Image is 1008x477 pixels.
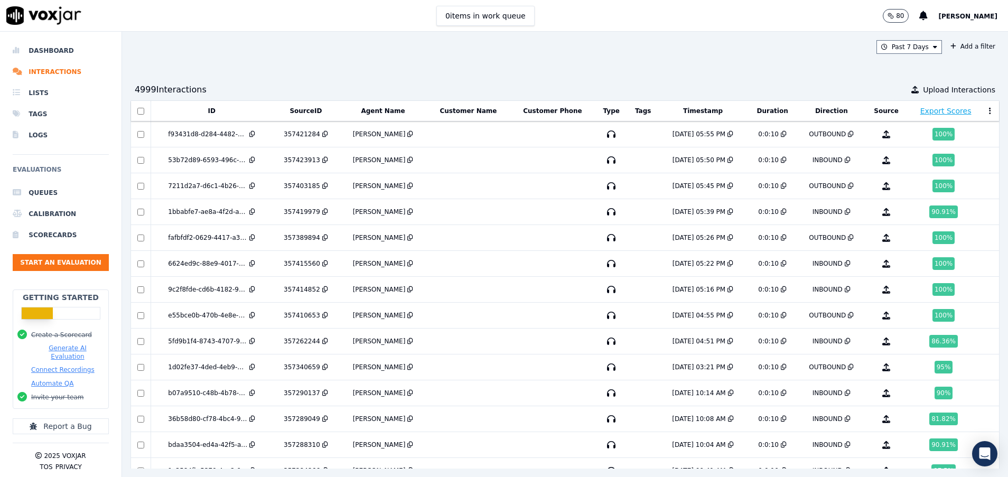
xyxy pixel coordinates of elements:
div: [DATE] 05:39 PM [673,208,725,216]
div: [DATE] 03:21 PM [673,363,725,371]
div: 95 % [935,361,953,373]
div: [PERSON_NAME] [353,285,406,294]
div: bdaa3504-ed4a-42f5-a2a7-70105cf40015 [168,441,247,449]
div: 357262244 [284,337,320,345]
div: [PERSON_NAME] [353,441,406,449]
div: 0:0:10 [758,337,779,345]
div: [DATE] 09:41 AM [672,466,725,475]
div: 0:0:10 [758,363,779,371]
div: 6624ed9c-88e9-4017-a0ab-d3e908afa2eb [168,259,247,268]
button: 80 [883,9,909,23]
a: Lists [13,82,109,104]
button: Connect Recordings [31,366,95,374]
div: OUTBOUND [809,363,846,371]
div: 357288310 [284,441,320,449]
div: 357423913 [284,156,320,164]
div: [PERSON_NAME] [353,208,406,216]
button: Start an Evaluation [13,254,109,271]
a: Scorecards [13,225,109,246]
div: 357403185 [284,182,320,190]
button: Invite your team [31,393,83,401]
div: 100 % [932,128,955,141]
div: [DATE] 05:22 PM [673,259,725,268]
div: [DATE] 05:16 PM [673,285,725,294]
h6: Evaluations [13,163,109,182]
div: e55bce0b-470b-4e8e-aa25-d765f2bd4232 [168,311,247,320]
div: [DATE] 05:26 PM [673,233,725,242]
div: [DATE] 10:14 AM [672,389,725,397]
div: 0:0:10 [758,233,779,242]
div: [DATE] 05:55 PM [673,130,725,138]
div: INBOUND [813,389,843,397]
div: 87.5 % [931,464,956,477]
div: 9c2f8fde-cd6b-4182-97e7-c2ed8c63f11a [168,285,247,294]
a: Logs [13,125,109,146]
div: 86.36 % [929,335,958,348]
a: Queues [13,182,109,203]
button: Past 7 Days [876,40,942,54]
div: 90 % [935,387,953,399]
button: Timestamp [683,107,723,115]
div: 100 % [932,283,955,296]
button: Tags [635,107,651,115]
div: fafbfdf2-0629-4417-a33e-edb6e9f74ea2 [168,233,247,242]
div: [PERSON_NAME] [353,182,406,190]
a: Dashboard [13,40,109,61]
div: 0:0:10 [758,259,779,268]
div: [PERSON_NAME] [353,466,406,475]
div: INBOUND [813,337,843,345]
a: Tags [13,104,109,125]
div: [PERSON_NAME] [353,130,406,138]
div: INBOUND [813,466,843,475]
div: [PERSON_NAME] [353,233,406,242]
div: Open Intercom Messenger [972,441,997,466]
div: b07a9510-c48b-4b78-94eb-bd97ca474561 [168,389,247,397]
div: 0:0:10 [758,415,779,423]
p: 2025 Voxjar [44,452,86,460]
a: Interactions [13,61,109,82]
div: 53b72d89-6593-496c-966f-1d6acf11700d [168,156,247,164]
div: 1d02fe37-4ded-4eb9-9def-0ca6995c79bc [168,363,247,371]
div: [PERSON_NAME] [353,389,406,397]
div: [DATE] 04:51 PM [673,337,725,345]
div: 0:0:10 [758,389,779,397]
div: 0:0:10 [758,441,779,449]
button: Automate QA [31,379,73,388]
div: 0:0:10 [758,311,779,320]
div: INBOUND [813,285,843,294]
button: Duration [757,107,788,115]
div: INBOUND [813,208,843,216]
div: 100 % [932,231,955,244]
div: 90.91 % [929,205,958,218]
div: INBOUND [813,415,843,423]
div: 0:0:10 [758,156,779,164]
div: 0:0:10 [758,130,779,138]
div: f93431d8-d284-4482-aaf6-a9511370f58d [168,130,247,138]
div: OUTBOUND [809,311,846,320]
div: [PERSON_NAME] [353,337,406,345]
button: Export Scores [920,106,972,116]
div: 357410653 [284,311,320,320]
p: 80 [896,12,904,20]
button: TOS [40,463,52,471]
button: Generate AI Evaluation [31,344,104,361]
div: 357421284 [284,130,320,138]
div: 1bbabfe7-ae8a-4f2d-a8e2-9a7086db8b96 [168,208,247,216]
div: 357415560 [284,259,320,268]
button: Report a Bug [13,418,109,434]
div: 90.91 % [929,438,958,451]
button: Customer Name [440,107,497,115]
div: 100 % [932,309,955,322]
div: [PERSON_NAME] [353,311,406,320]
div: [DATE] 04:55 PM [673,311,725,320]
div: [DATE] 05:50 PM [673,156,725,164]
div: [PERSON_NAME] [353,363,406,371]
div: 5fd9b1f4-8743-4707-9f80-e0aa1c71d617 [168,337,247,345]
